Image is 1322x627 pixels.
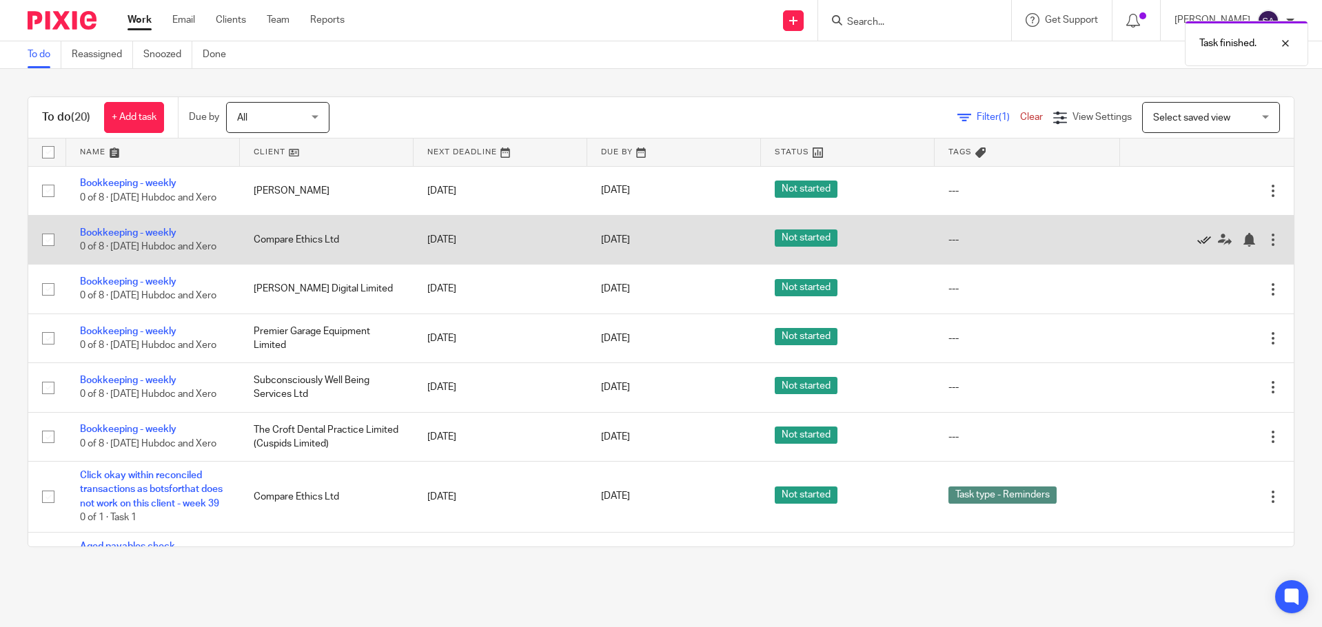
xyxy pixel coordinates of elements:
[104,102,164,133] a: + Add task
[601,492,630,502] span: [DATE]
[1197,233,1218,247] a: Mark as done
[601,432,630,442] span: [DATE]
[28,41,61,68] a: To do
[28,11,96,30] img: Pixie
[775,426,837,444] span: Not started
[128,13,152,27] a: Work
[189,110,219,124] p: Due by
[948,282,1106,296] div: ---
[977,112,1020,122] span: Filter
[948,380,1106,394] div: ---
[414,166,587,215] td: [DATE]
[237,113,247,123] span: All
[775,229,837,247] span: Not started
[948,184,1106,198] div: ---
[80,390,216,400] span: 0 of 8 · [DATE] Hubdoc and Xero
[80,471,223,508] a: Click okay within reconciled transactions as botsforthat does not work on this client - week 39
[414,412,587,461] td: [DATE]
[948,233,1106,247] div: ---
[143,41,192,68] a: Snoozed
[216,13,246,27] a: Clients
[80,542,175,551] a: Aged payables check
[80,178,176,188] a: Bookkeeping - weekly
[414,215,587,264] td: [DATE]
[948,148,972,156] span: Tags
[240,532,414,588] td: Premier Garage Equipment Holdings Ltd
[240,166,414,215] td: [PERSON_NAME]
[999,112,1010,122] span: (1)
[203,41,236,68] a: Done
[775,377,837,394] span: Not started
[240,462,414,533] td: Compare Ethics Ltd
[172,13,195,27] a: Email
[601,284,630,294] span: [DATE]
[72,41,133,68] a: Reassigned
[414,313,587,362] td: [DATE]
[267,13,289,27] a: Team
[80,513,136,522] span: 0 of 1 · Task 1
[948,486,1057,504] span: Task type - Reminders
[240,215,414,264] td: Compare Ethics Ltd
[414,532,587,588] td: [DATE]
[414,462,587,533] td: [DATE]
[601,333,630,343] span: [DATE]
[80,439,216,449] span: 0 of 8 · [DATE] Hubdoc and Xero
[775,181,837,198] span: Not started
[80,376,176,385] a: Bookkeeping - weekly
[80,340,216,350] span: 0 of 8 · [DATE] Hubdoc and Xero
[775,328,837,345] span: Not started
[601,382,630,392] span: [DATE]
[414,363,587,412] td: [DATE]
[71,112,90,123] span: (20)
[948,430,1106,444] div: ---
[775,279,837,296] span: Not started
[1199,37,1257,50] p: Task finished.
[310,13,345,27] a: Reports
[240,363,414,412] td: Subconsciously Well Being Services Ltd
[80,228,176,238] a: Bookkeeping - weekly
[1153,113,1230,123] span: Select saved view
[80,291,216,301] span: 0 of 8 · [DATE] Hubdoc and Xero
[240,412,414,461] td: The Croft Dental Practice Limited (Cuspids Limited)
[80,277,176,287] a: Bookkeeping - weekly
[1257,10,1279,32] img: svg%3E
[601,186,630,196] span: [DATE]
[42,110,90,125] h1: To do
[80,424,176,434] a: Bookkeeping - weekly
[1072,112,1132,122] span: View Settings
[775,486,837,504] span: Not started
[240,265,414,313] td: [PERSON_NAME] Digital Limited
[80,327,176,336] a: Bookkeeping - weekly
[601,235,630,245] span: [DATE]
[80,193,216,203] span: 0 of 8 · [DATE] Hubdoc and Xero
[80,242,216,251] span: 0 of 8 · [DATE] Hubdoc and Xero
[414,265,587,313] td: [DATE]
[948,331,1106,345] div: ---
[1020,112,1043,122] a: Clear
[240,313,414,362] td: Premier Garage Equipment Limited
